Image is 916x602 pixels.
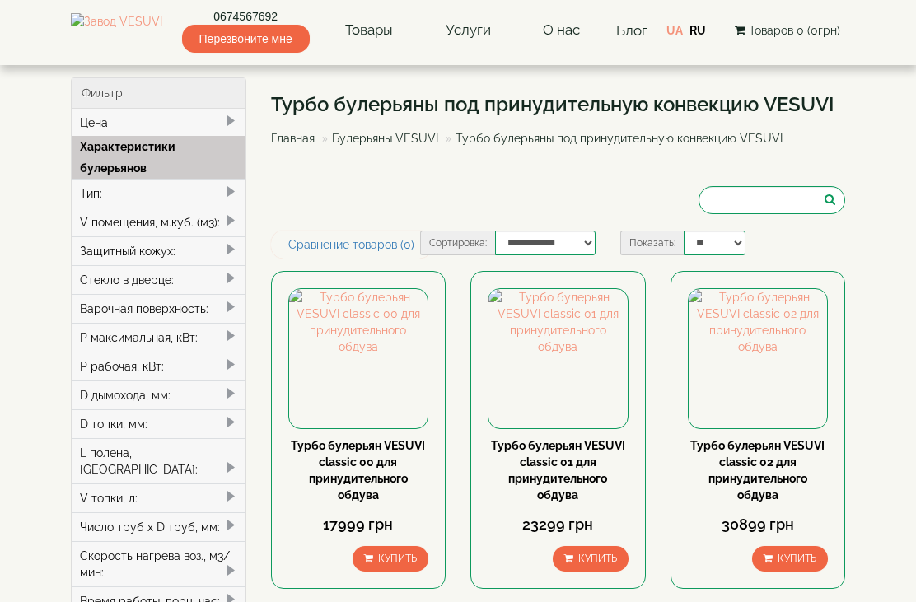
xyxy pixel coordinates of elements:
a: Турбо булерьян VESUVI classic 01 для принудительного обдува [491,439,625,502]
div: D дымохода, мм: [72,380,245,409]
a: RU [689,24,706,37]
div: Варочная поверхность: [72,294,245,323]
a: UA [666,24,683,37]
button: Товаров 0 (0грн) [730,21,845,40]
span: Купить [578,553,617,564]
div: P рабочая, кВт: [72,352,245,380]
div: Фильтр [72,78,245,109]
div: V топки, л: [72,483,245,512]
div: P максимальная, кВт: [72,323,245,352]
div: 30899 грн [688,514,829,535]
div: D топки, мм: [72,409,245,438]
img: Завод VESUVI [71,13,162,48]
a: Главная [271,132,315,145]
span: Перезвоните мне [182,25,310,53]
div: Тип: [72,179,245,208]
span: Товаров 0 (0грн) [749,24,840,37]
button: Купить [353,546,428,572]
div: Число труб x D труб, мм: [72,512,245,541]
a: О нас [526,12,596,49]
a: Турбо булерьян VESUVI classic 00 для принудительного обдува [291,439,425,502]
div: 17999 грн [288,514,429,535]
a: 0674567692 [182,8,310,25]
label: Показать: [620,231,684,255]
a: Услуги [429,12,507,49]
div: Цена [72,109,245,137]
a: Товары [329,12,409,49]
span: Купить [778,553,816,564]
div: Защитный кожух: [72,236,245,265]
div: Скорость нагрева воз., м3/мин: [72,541,245,586]
h1: Турбо булерьяны под принудительную конвекцию VESUVI [271,94,834,115]
li: Турбо булерьяны под принудительную конвекцию VESUVI [442,130,783,147]
span: Купить [378,553,417,564]
a: Сравнение товаров (0) [271,231,432,259]
button: Купить [553,546,629,572]
div: V помещения, м.куб. (м3): [72,208,245,236]
button: Купить [752,546,828,572]
img: Турбо булерьян VESUVI classic 00 для принудительного обдува [289,289,428,428]
a: Блог [616,22,647,39]
div: Стекло в дверце: [72,265,245,294]
label: Сортировка: [420,231,495,255]
div: Характеристики булерьянов [72,136,245,179]
div: 23299 грн [488,514,629,535]
a: Турбо булерьян VESUVI classic 02 для принудительного обдува [690,439,825,502]
img: Турбо булерьян VESUVI classic 01 для принудительного обдува [488,289,628,428]
img: Турбо булерьян VESUVI classic 02 для принудительного обдува [689,289,828,428]
a: Булерьяны VESUVI [332,132,438,145]
div: L полена, [GEOGRAPHIC_DATA]: [72,438,245,483]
